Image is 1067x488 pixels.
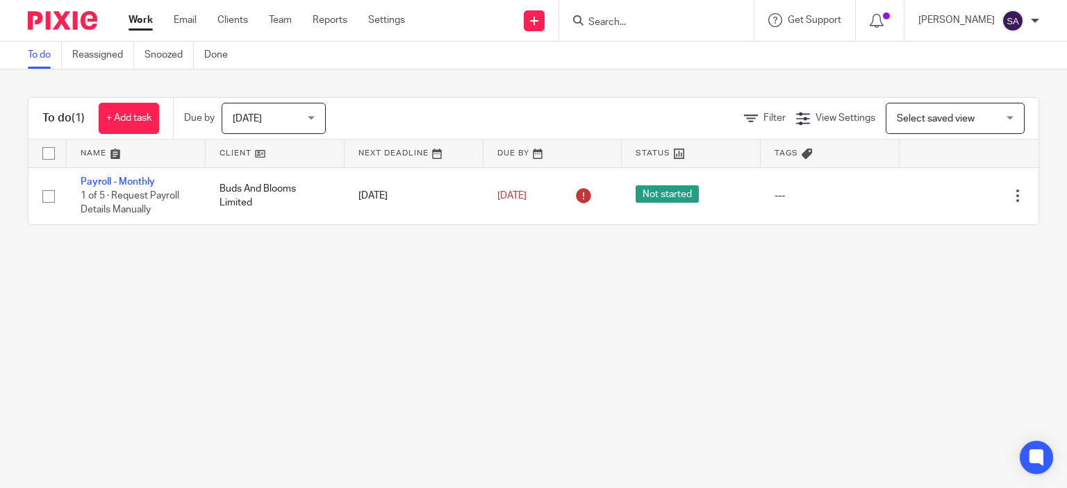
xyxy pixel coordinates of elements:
[42,111,85,126] h1: To do
[129,13,153,27] a: Work
[144,42,194,69] a: Snoozed
[636,185,699,203] span: Not started
[897,114,975,124] span: Select saved view
[72,112,85,124] span: (1)
[1002,10,1024,32] img: svg%3E
[345,167,483,224] td: [DATE]
[788,15,841,25] span: Get Support
[174,13,197,27] a: Email
[233,114,262,124] span: [DATE]
[763,113,786,123] span: Filter
[269,13,292,27] a: Team
[313,13,347,27] a: Reports
[206,167,345,224] td: Buds And Blooms Limited
[497,191,527,201] span: [DATE]
[587,17,712,29] input: Search
[72,42,134,69] a: Reassigned
[81,177,155,187] a: Payroll - Monthly
[99,103,159,134] a: + Add task
[775,149,798,157] span: Tags
[217,13,248,27] a: Clients
[816,113,875,123] span: View Settings
[204,42,238,69] a: Done
[775,189,886,203] div: ---
[368,13,405,27] a: Settings
[81,191,179,215] span: 1 of 5 · Request Payroll Details Manually
[28,42,62,69] a: To do
[28,11,97,30] img: Pixie
[184,111,215,125] p: Due by
[918,13,995,27] p: [PERSON_NAME]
